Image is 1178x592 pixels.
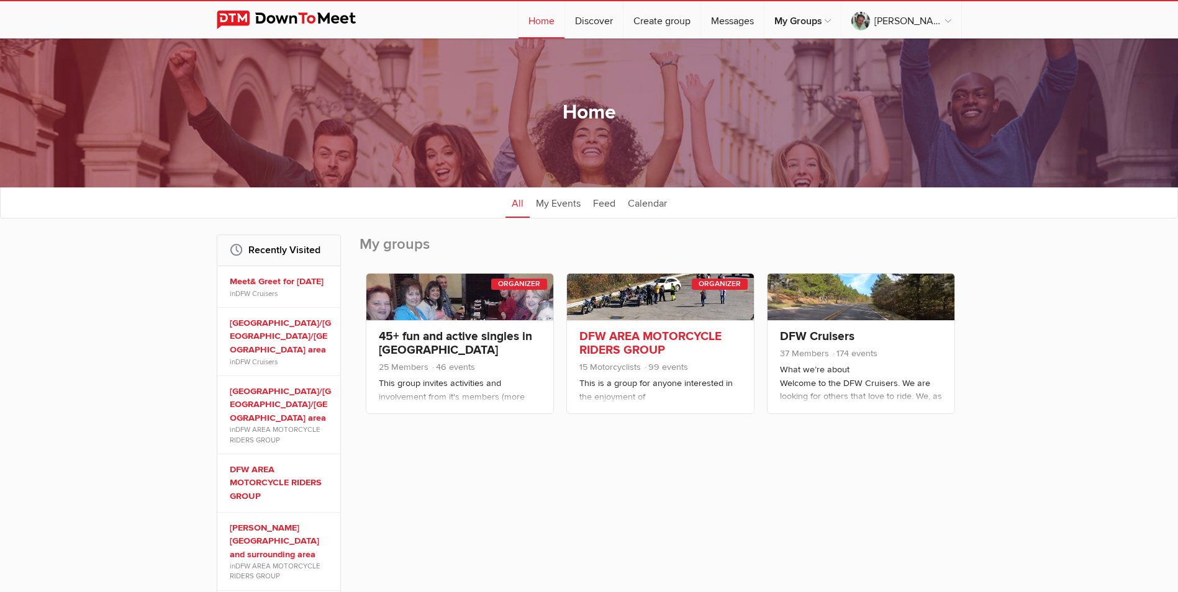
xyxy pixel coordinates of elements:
span: in [230,357,332,367]
span: in [230,289,332,298]
a: Home [519,1,564,38]
span: 99 events [643,362,688,372]
a: My Groups [764,1,841,38]
span: in [230,561,332,581]
img: DownToMeet [217,11,375,29]
span: 46 events [431,362,475,372]
a: DFW AREA MOTORCYCLE RIDERS GROUP [230,463,332,503]
a: Messages [701,1,764,38]
div: Organizer [491,279,547,290]
span: 15 Motorcyclists [579,362,641,372]
p: This is a group for anyone interested in the enjoyment of motorcycles/motorcycling. We enjoy ridi... [579,377,741,439]
span: 25 Members [379,362,428,372]
a: DFW AREA MOTORCYCLE RIDERS GROUP [579,329,722,357]
h2: My groups [360,235,962,267]
a: DFW AREA MOTORCYCLE RIDERS GROUP [230,425,320,444]
h1: Home [563,100,616,126]
a: [PERSON_NAME] [841,1,961,38]
a: DFW Cruisers [235,357,278,366]
a: DFW Cruisers [235,289,278,298]
p: What we’re about Welcome to the DFW Cruisers. We are looking for others that love to ride. We, as... [780,363,942,425]
a: Discover [565,1,623,38]
div: Organizer [692,279,748,290]
span: 174 events [831,348,877,359]
a: 45+ fun and active singles in [GEOGRAPHIC_DATA] [379,329,532,357]
span: 37 Members [780,348,829,359]
a: My Events [530,187,587,218]
a: Meet& Greet for [DATE] [230,275,332,289]
a: Create group [623,1,700,38]
h2: Recently Visited [230,235,328,265]
span: in [230,424,332,444]
a: All [505,187,530,218]
a: [GEOGRAPHIC_DATA]/[GEOGRAPHIC_DATA]/[GEOGRAPHIC_DATA] area [230,385,332,425]
a: DFW Cruisers [780,329,854,344]
a: Feed [587,187,622,218]
a: [PERSON_NAME][GEOGRAPHIC_DATA] and surrounding area [230,521,332,562]
a: [GEOGRAPHIC_DATA]/[GEOGRAPHIC_DATA]/[GEOGRAPHIC_DATA] area [230,316,332,357]
a: Calendar [622,187,673,218]
p: This group invites activities and involvement from it's members (more than just an organizer cent... [379,377,541,439]
a: DFW AREA MOTORCYCLE RIDERS GROUP [230,562,320,580]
